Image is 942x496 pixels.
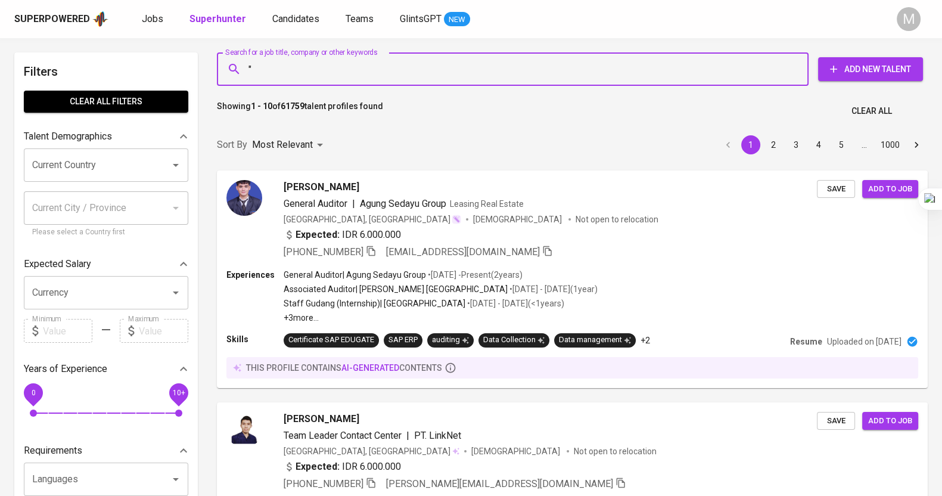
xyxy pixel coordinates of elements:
[360,198,446,209] span: Agung Sedayu Group
[877,135,903,154] button: Go to page 1000
[33,94,179,109] span: Clear All filters
[251,101,272,111] b: 1 - 10
[284,478,363,489] span: [PHONE_NUMBER]
[817,180,855,199] button: Save
[226,269,284,281] p: Experiences
[854,139,873,151] div: …
[189,13,246,24] b: Superhunter
[862,412,918,430] button: Add to job
[741,135,760,154] button: page 1
[406,429,409,443] span: |
[31,389,35,397] span: 0
[471,445,562,457] span: [DEMOGRAPHIC_DATA]
[24,257,91,271] p: Expected Salary
[465,297,564,309] p: • [DATE] - [DATE] ( <1 years )
[473,213,564,225] span: [DEMOGRAPHIC_DATA]
[284,412,359,426] span: [PERSON_NAME]
[284,180,359,194] span: [PERSON_NAME]
[559,334,631,346] div: Data management
[24,252,188,276] div: Expected Salary
[24,357,188,381] div: Years of Experience
[508,283,598,295] p: • [DATE] - [DATE] ( 1 year )
[24,91,188,113] button: Clear All filters
[868,414,912,428] span: Add to job
[386,246,540,258] span: [EMAIL_ADDRESS][DOMAIN_NAME]
[897,7,921,31] div: M
[817,412,855,430] button: Save
[14,10,108,28] a: Superpoweredapp logo
[189,12,248,27] a: Superhunter
[217,100,383,122] p: Showing of talent profiles found
[818,57,923,81] button: Add New Talent
[252,134,327,156] div: Most Relevant
[24,362,107,376] p: Years of Experience
[432,334,469,346] div: auditing
[851,104,892,119] span: Clear All
[284,445,459,457] div: [GEOGRAPHIC_DATA], [GEOGRAPHIC_DATA]
[284,246,363,258] span: [PHONE_NUMBER]
[823,414,849,428] span: Save
[426,269,523,281] p: • [DATE] - Present ( 2 years )
[386,478,613,489] span: [PERSON_NAME][EMAIL_ADDRESS][DOMAIN_NAME]
[167,471,184,488] button: Open
[226,412,262,448] img: 975a8da8816432b30e9e401bfd3c7579.jpg
[847,100,897,122] button: Clear All
[246,362,442,374] p: this profile contains contents
[907,135,926,154] button: Go to next page
[868,182,912,196] span: Add to job
[284,283,508,295] p: Associated Auditor | [PERSON_NAME] [GEOGRAPHIC_DATA]
[167,157,184,173] button: Open
[574,445,657,457] p: Not open to relocation
[444,14,470,26] span: NEW
[400,13,442,24] span: GlintsGPT
[284,269,426,281] p: General Auditor | Agung Sedayu Group
[414,430,461,441] span: PT. LinkNet
[483,334,545,346] div: Data Collection
[24,129,112,144] p: Talent Demographics
[24,62,188,81] h6: Filters
[217,138,247,152] p: Sort By
[346,12,376,27] a: Teams
[226,333,284,345] p: Skills
[790,336,822,348] p: Resume
[827,336,901,348] p: Uploaded on [DATE]
[24,125,188,148] div: Talent Demographics
[352,197,355,211] span: |
[281,101,304,111] b: 61759
[400,12,470,27] a: GlintsGPT NEW
[43,319,92,343] input: Value
[296,460,340,474] b: Expected:
[346,13,374,24] span: Teams
[142,12,166,27] a: Jobs
[641,334,650,346] p: +2
[296,228,340,242] b: Expected:
[284,228,401,242] div: IDR 6.000.000
[576,213,658,225] p: Not open to relocation
[284,460,401,474] div: IDR 6.000.000
[284,430,402,441] span: Team Leader Contact Center
[284,312,598,324] p: +3 more ...
[217,170,928,388] a: [PERSON_NAME]General Auditor|Agung Sedayu GroupLeasing Real Estate[GEOGRAPHIC_DATA], [GEOGRAPHIC_...
[139,319,188,343] input: Value
[786,135,806,154] button: Go to page 3
[172,389,185,397] span: 10+
[832,135,851,154] button: Go to page 5
[862,180,918,199] button: Add to job
[272,12,322,27] a: Candidates
[288,334,374,346] div: Certificate SAP EDUGATE
[272,13,319,24] span: Candidates
[252,138,313,152] p: Most Relevant
[717,135,928,154] nav: pagination navigation
[142,13,163,24] span: Jobs
[388,334,418,346] div: SAP ERP
[226,180,262,216] img: e32e903b575b581f0b5b31a96c3617de.jpg
[452,215,461,224] img: magic_wand.svg
[828,62,913,77] span: Add New Talent
[764,135,783,154] button: Go to page 2
[809,135,828,154] button: Go to page 4
[450,199,524,209] span: Leasing Real Estate
[284,198,347,209] span: General Auditor
[32,227,180,238] p: Please select a Country first
[24,444,82,458] p: Requirements
[92,10,108,28] img: app logo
